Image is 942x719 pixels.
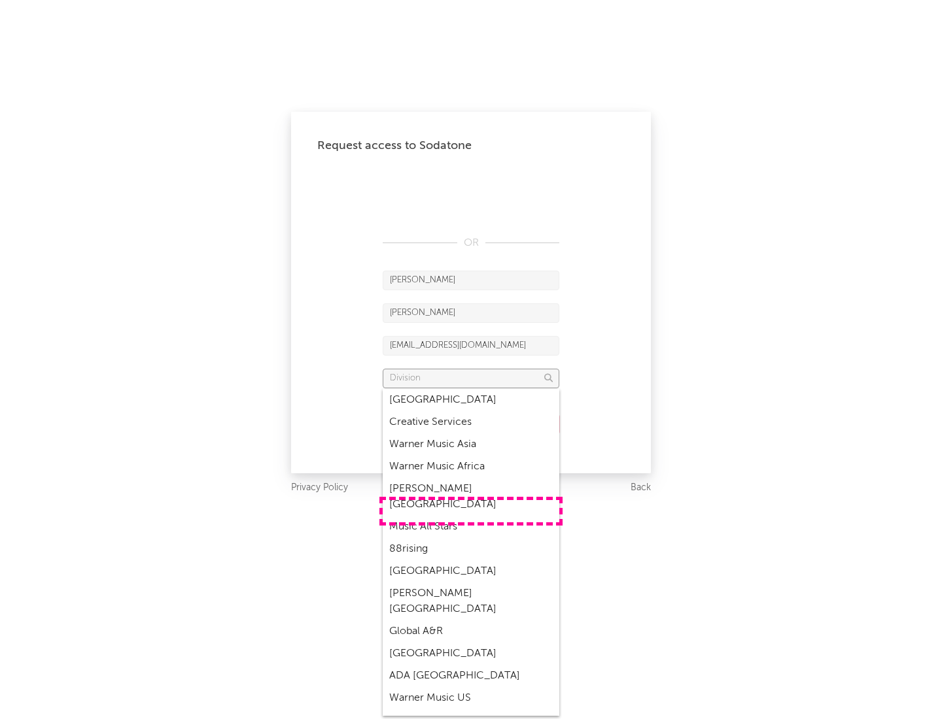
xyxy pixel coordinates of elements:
[383,389,559,411] div: [GEOGRAPHIC_DATA]
[383,478,559,516] div: [PERSON_NAME] [GEOGRAPHIC_DATA]
[383,303,559,323] input: Last Name
[317,138,625,154] div: Request access to Sodatone
[383,235,559,251] div: OR
[631,480,651,496] a: Back
[383,336,559,356] input: Email
[383,369,559,388] input: Division
[383,582,559,620] div: [PERSON_NAME] [GEOGRAPHIC_DATA]
[383,643,559,665] div: [GEOGRAPHIC_DATA]
[383,560,559,582] div: [GEOGRAPHIC_DATA]
[383,687,559,709] div: Warner Music US
[383,538,559,560] div: 88rising
[383,411,559,433] div: Creative Services
[383,620,559,643] div: Global A&R
[383,665,559,687] div: ADA [GEOGRAPHIC_DATA]
[383,456,559,478] div: Warner Music Africa
[383,271,559,290] input: First Name
[383,433,559,456] div: Warner Music Asia
[383,516,559,538] div: Music All Stars
[291,480,348,496] a: Privacy Policy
